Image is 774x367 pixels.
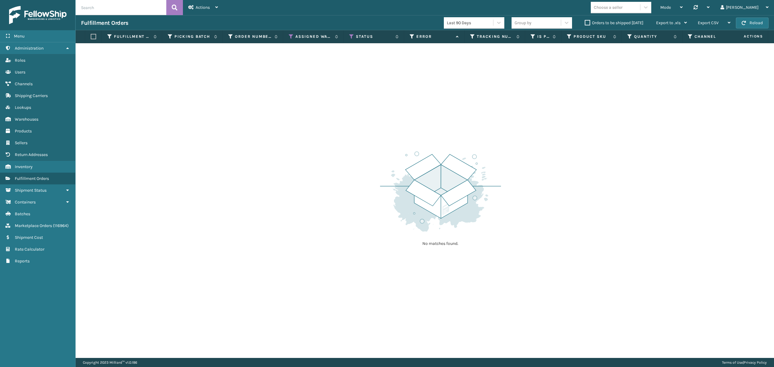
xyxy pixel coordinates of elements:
label: Picking Batch [174,34,211,39]
span: Lookups [15,105,31,110]
label: Order Number [235,34,272,39]
label: Quantity [634,34,671,39]
label: Assigned Warehouse [295,34,332,39]
span: Fulfillment Orders [15,176,49,181]
div: Group by [515,20,532,26]
span: Rate Calculator [15,247,44,252]
span: Actions [725,31,767,41]
button: Reload [736,18,769,28]
label: Error [416,34,453,39]
span: Containers [15,200,36,205]
span: Actions [196,5,210,10]
span: Channels [15,81,33,86]
span: Inventory [15,164,33,169]
h3: Fulfillment Orders [81,19,128,27]
span: Users [15,70,25,75]
span: Export CSV [698,20,719,25]
span: Menu [14,34,24,39]
span: Warehouses [15,117,38,122]
span: Mode [660,5,671,10]
span: Marketplace Orders [15,223,52,228]
label: Orders to be shipped [DATE] [585,20,643,25]
span: Shipping Carriers [15,93,48,98]
span: Products [15,128,32,134]
label: Tracking Number [477,34,513,39]
label: Fulfillment Order Id [114,34,151,39]
a: Privacy Policy [744,360,767,365]
a: Terms of Use [722,360,743,365]
span: Reports [15,258,30,264]
span: Export to .xls [656,20,681,25]
span: Shipment Status [15,188,47,193]
span: Roles [15,58,25,63]
div: Last 90 Days [447,20,494,26]
div: Choose a seller [594,4,623,11]
div: | [722,358,767,367]
span: ( 116964 ) [53,223,69,228]
label: Channel [694,34,731,39]
span: Return Addresses [15,152,48,157]
label: Product SKU [574,34,610,39]
span: Shipment Cost [15,235,43,240]
span: Batches [15,211,30,216]
span: Sellers [15,140,28,145]
span: Administration [15,46,44,51]
label: Is Prime [537,34,550,39]
img: logo [9,6,67,24]
p: Copyright 2023 Milliard™ v 1.0.186 [83,358,137,367]
label: Status [356,34,392,39]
